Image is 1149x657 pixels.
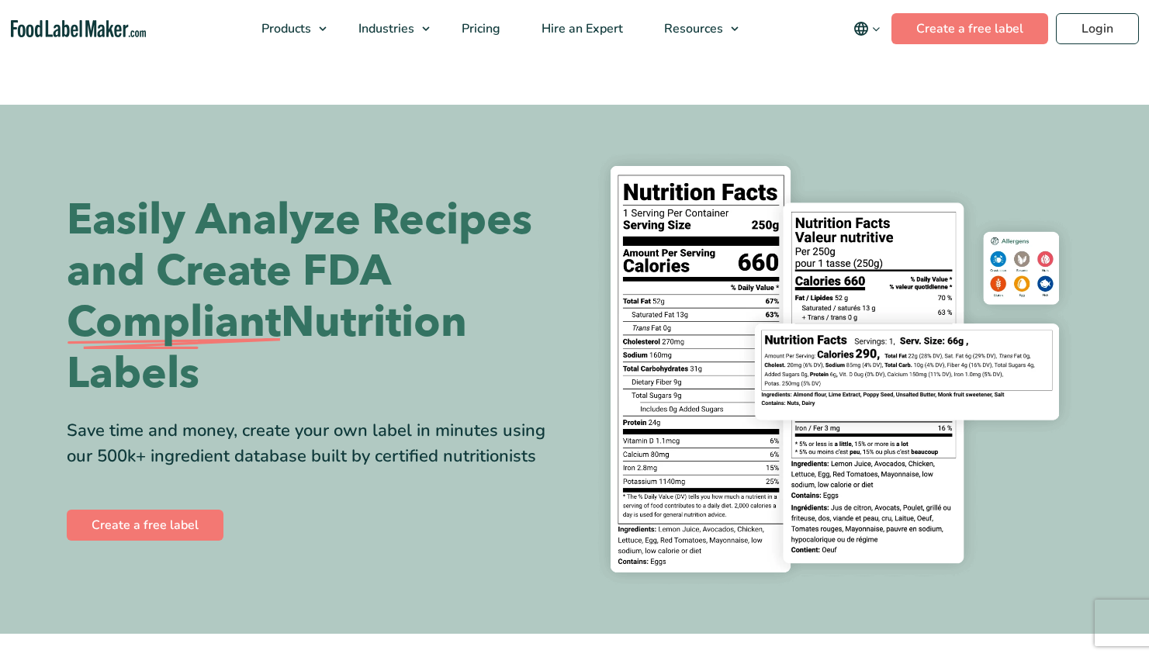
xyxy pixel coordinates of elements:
[257,20,313,37] span: Products
[537,20,625,37] span: Hire an Expert
[67,297,281,348] span: Compliant
[354,20,416,37] span: Industries
[659,20,725,37] span: Resources
[891,13,1048,44] a: Create a free label
[67,195,563,399] h1: Easily Analyze Recipes and Create FDA Nutrition Labels
[457,20,502,37] span: Pricing
[67,418,563,469] div: Save time and money, create your own label in minutes using our 500k+ ingredient database built b...
[1056,13,1139,44] a: Login
[67,510,223,541] a: Create a free label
